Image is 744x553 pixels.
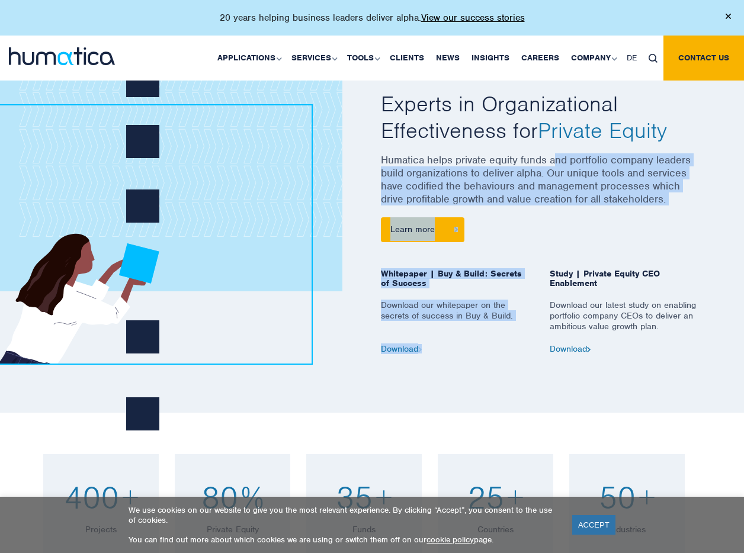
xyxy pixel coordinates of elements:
[426,535,474,545] a: cookie policy
[421,12,525,24] a: View our success stories
[515,36,565,81] a: Careers
[241,478,264,517] span: %
[466,36,515,81] a: Insights
[336,478,373,517] span: 35
[621,36,643,81] a: DE
[538,117,667,144] span: Private Equity
[550,300,701,344] p: Download our latest study on enabling portfolio company CEOs to deliver an ambitious value growth...
[649,54,658,63] img: search_icon
[122,478,139,517] span: +
[454,227,458,232] img: arrowicon
[467,478,504,517] span: 25
[381,269,532,300] span: Whitepaper | Buy & Build: Secrets of Success
[286,36,341,81] a: Services
[201,478,238,517] span: 80
[381,91,701,144] h2: Experts in Organizational Effectiveness for
[572,515,615,535] a: ACCEPT
[64,478,119,517] span: 400
[376,478,392,517] span: +
[663,36,744,81] a: Contact us
[211,36,286,81] a: Applications
[381,153,701,217] p: Humatica helps private equity funds and portfolio company leaders build organizations to deliver ...
[639,478,655,517] span: +
[9,47,115,65] img: logo
[341,36,384,81] a: Tools
[129,535,557,545] p: You can find out more about which cookies we are using or switch them off on our page.
[550,269,701,300] span: Study | Private Equity CEO Enablement
[599,478,636,517] span: 50
[430,36,466,81] a: News
[627,53,637,63] span: DE
[418,347,422,352] img: arrow2
[129,505,557,525] p: We use cookies on our website to give you the most relevant experience. By clicking “Accept”, you...
[507,478,524,517] span: +
[550,343,591,354] a: Download
[565,36,621,81] a: Company
[381,343,422,354] a: Download
[381,217,464,242] a: Learn more
[384,36,430,81] a: Clients
[381,300,532,344] p: Download our whitepaper on the secrets of success in Buy & Build.
[587,347,591,352] img: arrow2
[220,12,525,24] p: 20 years helping business leaders deliver alpha.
